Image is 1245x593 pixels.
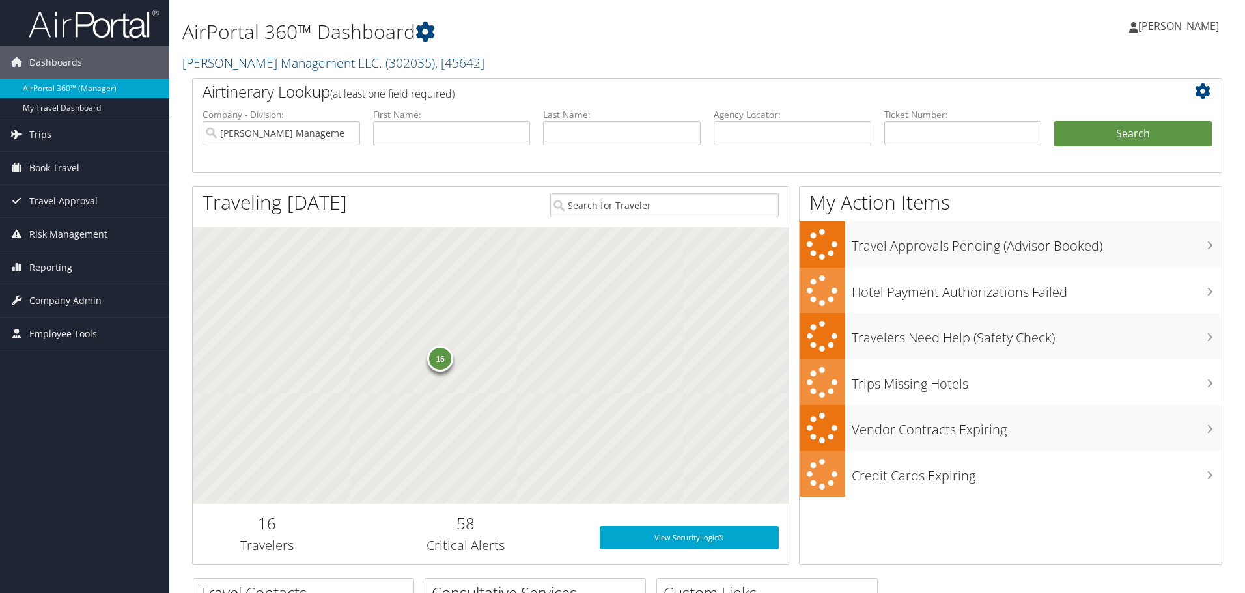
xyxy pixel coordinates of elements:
button: Search [1054,121,1212,147]
a: [PERSON_NAME] Management LLC. [182,54,484,72]
span: Employee Tools [29,318,97,350]
h1: Traveling [DATE] [203,189,347,216]
span: Reporting [29,251,72,284]
h3: Credit Cards Expiring [852,460,1222,485]
a: View SecurityLogic® [600,526,779,549]
h2: 16 [203,512,332,534]
span: Risk Management [29,218,107,251]
h3: Hotel Payment Authorizations Failed [852,277,1222,301]
span: Travel Approval [29,185,98,217]
h2: Airtinerary Lookup [203,81,1126,103]
label: Agency Locator: [714,108,871,121]
a: Credit Cards Expiring [800,451,1222,497]
h3: Trips Missing Hotels [852,368,1222,393]
span: Company Admin [29,284,102,317]
a: [PERSON_NAME] [1129,7,1232,46]
span: Book Travel [29,152,79,184]
h3: Travelers Need Help (Safety Check) [852,322,1222,347]
h3: Critical Alerts [352,536,580,555]
a: Hotel Payment Authorizations Failed [800,268,1222,314]
span: , [ 45642 ] [435,54,484,72]
h2: 58 [352,512,580,534]
span: (at least one field required) [330,87,455,101]
h1: My Action Items [800,189,1222,216]
h3: Travel Approvals Pending (Advisor Booked) [852,230,1222,255]
a: Travelers Need Help (Safety Check) [800,313,1222,359]
a: Travel Approvals Pending (Advisor Booked) [800,221,1222,268]
a: Trips Missing Hotels [800,359,1222,406]
input: Search for Traveler [550,193,779,217]
img: airportal-logo.png [29,8,159,39]
label: Last Name: [543,108,701,121]
label: Company - Division: [203,108,360,121]
span: [PERSON_NAME] [1138,19,1219,33]
div: 16 [427,346,453,372]
h3: Vendor Contracts Expiring [852,414,1222,439]
span: Dashboards [29,46,82,79]
span: ( 302035 ) [385,54,435,72]
label: Ticket Number: [884,108,1042,121]
h1: AirPortal 360™ Dashboard [182,18,882,46]
span: Trips [29,118,51,151]
label: First Name: [373,108,531,121]
a: Vendor Contracts Expiring [800,405,1222,451]
h3: Travelers [203,536,332,555]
